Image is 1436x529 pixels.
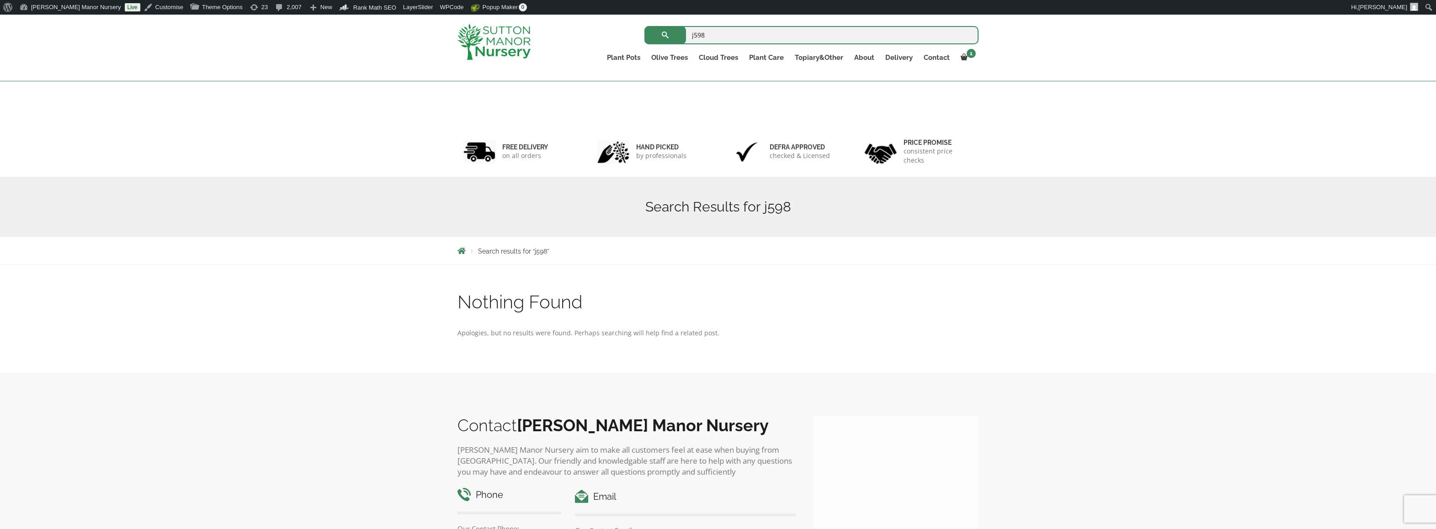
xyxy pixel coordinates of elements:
[849,51,880,64] a: About
[865,138,897,166] img: 4.jpg
[1358,4,1407,11] span: [PERSON_NAME]
[478,248,549,255] span: Search results for “j598”
[789,51,849,64] a: Topiary&Other
[463,140,495,164] img: 1.jpg
[353,4,396,11] span: Rank Math SEO
[457,328,979,339] p: Apologies, but no results were found. Perhaps searching will help find a related post.
[519,3,527,11] span: 0
[601,51,646,64] a: Plant Pots
[731,140,763,164] img: 3.jpg
[502,151,548,160] p: on all orders
[644,26,979,44] input: Search...
[457,488,561,502] h4: Phone
[125,3,140,11] a: Live
[744,51,789,64] a: Plant Care
[457,292,979,312] h1: Nothing Found
[575,490,796,504] h4: Email
[636,151,686,160] p: by professionals
[967,49,976,58] span: 1
[904,147,973,165] p: consistent price checks
[517,416,769,435] b: [PERSON_NAME] Manor Nursery
[457,199,979,215] h1: Search Results for j598
[457,416,796,435] h2: Contact
[770,143,830,151] h6: Defra approved
[457,444,796,477] p: [PERSON_NAME] Manor Nursery aim to make all customers feel at ease when buying from [GEOGRAPHIC_D...
[457,247,979,254] nav: Breadcrumbs
[636,143,686,151] h6: hand picked
[693,51,744,64] a: Cloud Trees
[597,140,629,164] img: 2.jpg
[502,143,548,151] h6: FREE DELIVERY
[770,151,830,160] p: checked & Licensed
[904,138,973,147] h6: Price promise
[955,51,979,64] a: 1
[646,51,693,64] a: Olive Trees
[918,51,955,64] a: Contact
[457,24,531,60] img: logo
[880,51,918,64] a: Delivery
